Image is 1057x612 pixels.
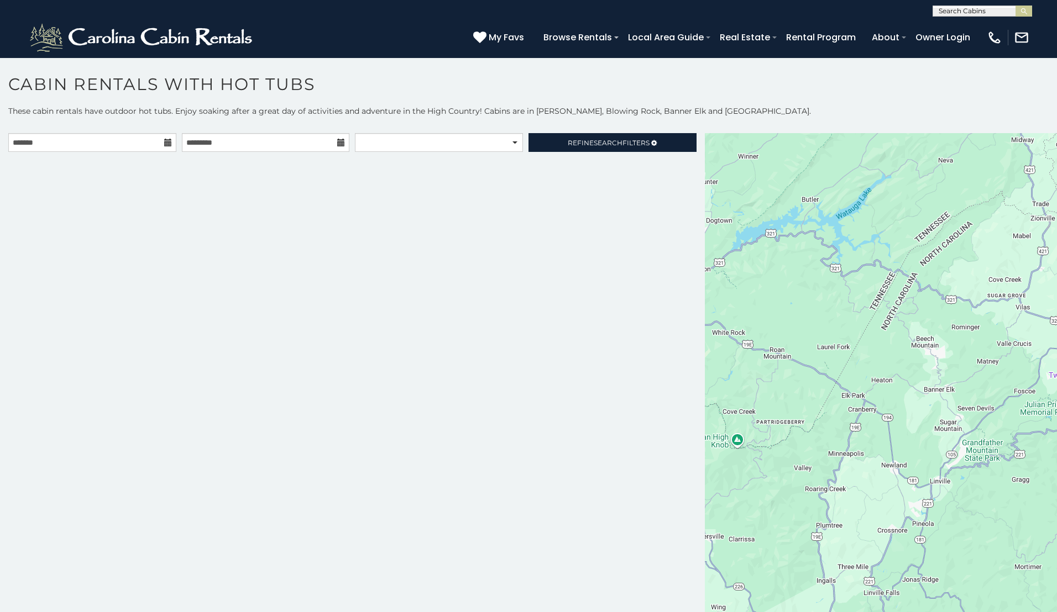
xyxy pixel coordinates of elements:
[528,133,697,152] a: RefineSearchFilters
[781,28,861,47] a: Rental Program
[866,28,905,47] a: About
[489,30,524,44] span: My Favs
[568,139,650,147] span: Refine Filters
[987,30,1002,45] img: phone-regular-white.png
[1014,30,1029,45] img: mail-regular-white.png
[714,28,776,47] a: Real Estate
[594,139,622,147] span: Search
[473,30,527,45] a: My Favs
[28,21,257,54] img: White-1-2.png
[910,28,976,47] a: Owner Login
[538,28,618,47] a: Browse Rentals
[622,28,709,47] a: Local Area Guide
